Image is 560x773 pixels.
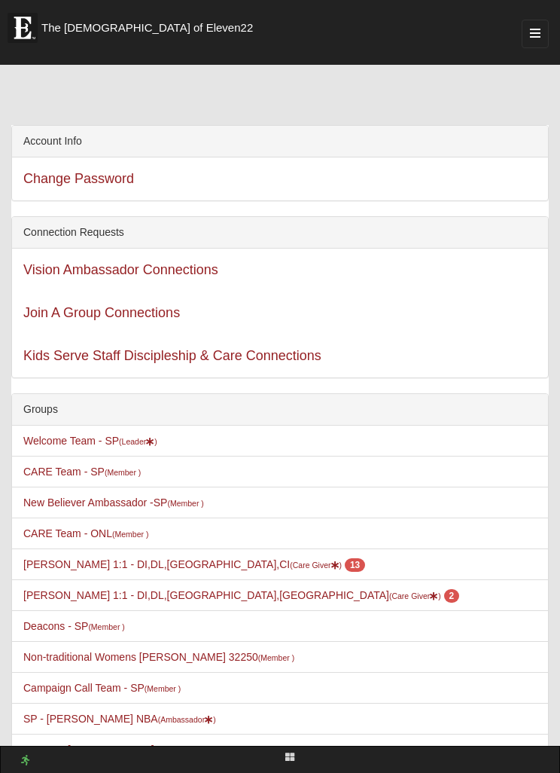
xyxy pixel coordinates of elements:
[12,394,548,426] div: Groups
[88,622,124,631] small: (Member )
[23,620,125,632] a: Deacons - SP(Member )
[23,558,365,570] a: [PERSON_NAME] 1:1 - DI,DL,[GEOGRAPHIC_DATA],CI(Care Giver) 13
[23,527,148,539] a: CARE Team - ONL(Member )
[276,747,303,768] a: Block Configuration (Alt-B)
[158,715,216,724] small: (Ambassador )
[23,466,141,478] a: CARE Team - SP(Member )
[258,653,294,662] small: (Member )
[290,561,342,570] small: (Care Giver )
[23,348,321,363] a: Kids Serve Staff Discipleship & Care Connections
[23,713,216,725] a: SP - [PERSON_NAME] NBA(Ambassador)
[23,496,204,509] a: New Believer Ambassador -SP(Member )
[23,682,181,694] a: Campaign Call Team - SP(Member )
[105,468,141,477] small: (Member )
[23,435,157,447] a: Welcome Team - SP(Leader)
[23,305,180,320] a: Join A Group Connections
[8,13,38,43] img: Eleven22 logo
[23,171,134,186] a: Change Password
[23,651,294,663] a: Non-traditional Womens [PERSON_NAME] 32250(Member )
[23,744,223,756] a: Womens [PERSON_NAME] 32250(Member )
[167,499,203,508] small: (Member )
[112,530,148,539] small: (Member )
[345,558,365,572] span: number of pending members
[389,591,441,600] small: (Care Giver )
[119,437,157,446] small: (Leader )
[23,262,218,277] a: Vision Ambassador Connections
[23,589,459,601] a: [PERSON_NAME] 1:1 - DI,DL,[GEOGRAPHIC_DATA],[GEOGRAPHIC_DATA](Care Giver) 2
[12,217,548,249] div: Connection Requests
[21,753,29,768] a: Web cache enabled
[444,589,460,603] span: number of pending members
[145,684,181,693] small: (Member )
[12,126,548,157] div: Account Info
[41,20,253,35] span: The [DEMOGRAPHIC_DATA] of Eleven22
